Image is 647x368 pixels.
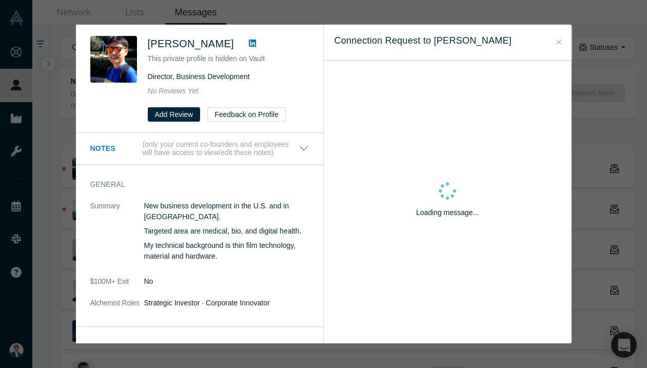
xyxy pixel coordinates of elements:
span: Director, Business Development [148,72,250,81]
img: Moriwaki Kenichi's Profile Image [90,36,137,83]
p: Loading message... [416,207,479,218]
button: Feedback on Profile [207,107,286,122]
p: New business development in the U.S. and in [GEOGRAPHIC_DATA]. [144,201,309,222]
button: Close [554,36,564,48]
dd: Strategic Investor · Corporate Innovator [144,298,309,308]
h3: Notes [90,143,141,154]
dt: Alchemist Roles [90,298,144,319]
p: Targeted area are medical, bio, and digital health. [144,226,309,237]
h3: General [90,179,295,190]
button: Notes (only your current co-founders and employees will have access to view/edit these notes) [90,140,309,158]
p: My technical background is thin film technology, material and hardware. [144,240,309,262]
dt: $100M+ Exit [90,276,144,298]
dt: Summary [90,201,144,276]
span: No Reviews Yet [148,87,199,95]
button: Add Review [148,107,201,122]
dd: No [144,276,309,287]
span: [PERSON_NAME] [148,38,234,49]
p: (only your current co-founders and employees will have access to view/edit these notes) [142,140,298,158]
h3: Connection Request to [PERSON_NAME] [335,34,561,48]
h3: Investment [90,341,295,352]
p: This private profile is hidden on Vault [148,53,309,64]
